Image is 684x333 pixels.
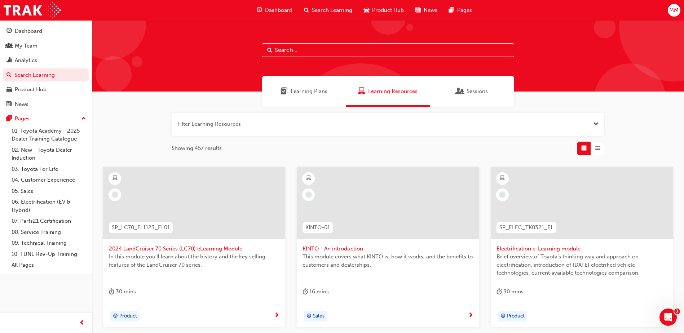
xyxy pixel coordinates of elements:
button: Pages [3,112,89,125]
a: My Team [3,39,89,53]
a: News [3,98,89,111]
span: Search Learning [312,6,352,14]
iframe: Intercom live chat [659,308,677,326]
a: SP_LC70_FL1123_EL012024 LandCruiser 70 Series (LC70) eLearning ModuleIn this module you'll learn ... [103,167,285,328]
div: Product Hub [15,85,47,94]
span: 2024 LandCruiser 70 Series (LC70) eLearning Module [109,245,279,253]
button: MM [668,4,680,17]
a: 01. Toyota Academy - 2025 Dealer Training Catalogue [9,125,89,145]
span: news-icon [6,101,12,108]
span: learningRecordVerb_NONE-icon [112,191,118,198]
a: search-iconSearch Learning [298,3,358,18]
a: guage-iconDashboard [251,3,298,18]
span: Learning Resources [358,87,365,96]
span: next-icon [468,312,473,319]
span: Dashboard [265,6,292,14]
span: Sales [313,312,325,320]
span: target-icon [113,312,118,321]
span: people-icon [6,43,12,49]
a: pages-iconPages [443,3,478,18]
span: Showing 457 results [172,144,222,152]
span: car-icon [364,6,369,15]
span: duration-icon [497,287,502,296]
a: car-iconProduct Hub [358,3,410,18]
span: up-icon [81,114,86,124]
div: 16 mins [303,287,329,296]
a: Dashboard [3,25,89,38]
a: SessionsSessions [430,76,514,107]
span: duration-icon [109,287,114,296]
span: News [424,6,437,14]
a: SP_ELEC_TK0321_ELElectrification e-Learning moduleBrief overview of Toyota’s thinking way and app... [491,167,673,328]
button: Open the filter [593,120,599,128]
span: Product [119,312,137,320]
a: Learning ResourcesLearning Resources [346,76,430,107]
img: Trak [4,2,61,18]
span: Pages [457,6,472,14]
span: KINTO - An introduction [303,245,473,253]
span: learningResourceType_ELEARNING-icon [306,174,311,183]
a: Analytics [3,54,89,67]
input: Search... [262,43,514,57]
span: search-icon [304,6,309,15]
div: 30 mins [109,287,136,296]
div: News [15,100,28,108]
span: 1 [674,308,680,314]
a: news-iconNews [410,3,443,18]
a: KINTO-01KINTO - An introductionThis module covers what KINTO is, how it works, and the benefits t... [297,167,479,328]
span: learningRecordVerb_NONE-icon [305,191,312,198]
span: guage-icon [257,6,262,15]
span: next-icon [274,312,279,319]
span: In this module you'll learn about the history and the key selling features of the LandCruiser 70 ... [109,253,279,269]
a: Product Hub [3,83,89,96]
div: My Team [15,42,37,50]
a: 08. Service Training [9,227,89,238]
a: All Pages [9,259,89,271]
span: chart-icon [6,57,12,64]
span: target-icon [306,312,312,321]
a: Learning PlansLearning Plans [262,76,346,107]
span: Learning Plans [281,87,288,96]
a: 04. Customer Experience [9,174,89,186]
span: news-icon [415,6,421,15]
span: Learning Plans [291,87,327,96]
span: Learning Resources [368,87,418,96]
a: 07. Parts21 Certification [9,216,89,227]
a: 06. Electrification (EV & Hybrid) [9,196,89,216]
a: 02. New - Toyota Dealer Induction [9,145,89,164]
span: learningResourceType_ELEARNING-icon [500,174,505,183]
span: learningResourceType_ELEARNING-icon [112,174,118,183]
span: pages-icon [6,116,12,122]
div: Analytics [15,56,37,65]
span: Sessions [467,87,488,96]
span: prev-icon [79,319,85,328]
span: Sessions [456,87,464,96]
span: guage-icon [6,28,12,35]
span: KINTO-01 [305,223,330,232]
span: Product [507,312,525,320]
span: List [595,144,600,152]
span: car-icon [6,86,12,93]
span: Electrification e-Learning module [497,245,667,253]
span: target-icon [500,312,506,321]
a: 03. Toyota For Life [9,164,89,175]
span: Product Hub [372,6,404,14]
span: SP_ELEC_TK0321_EL [499,223,553,232]
a: 10. TUNE Rev-Up Training [9,249,89,260]
span: SP_LC70_FL1123_EL01 [112,223,170,232]
div: Dashboard [15,27,42,35]
span: duration-icon [303,287,308,296]
span: MM [669,6,679,14]
a: Search Learning [3,68,89,82]
a: 09. Technical Training [9,237,89,249]
span: Brief overview of Toyota’s thinking way and approach on electrification, introduction of [DATE] e... [497,253,667,277]
a: 05. Sales [9,186,89,197]
div: 30 mins [497,287,524,296]
span: pages-icon [449,6,454,15]
span: search-icon [6,72,12,79]
span: Search [267,46,272,54]
span: learningRecordVerb_NONE-icon [499,191,506,198]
